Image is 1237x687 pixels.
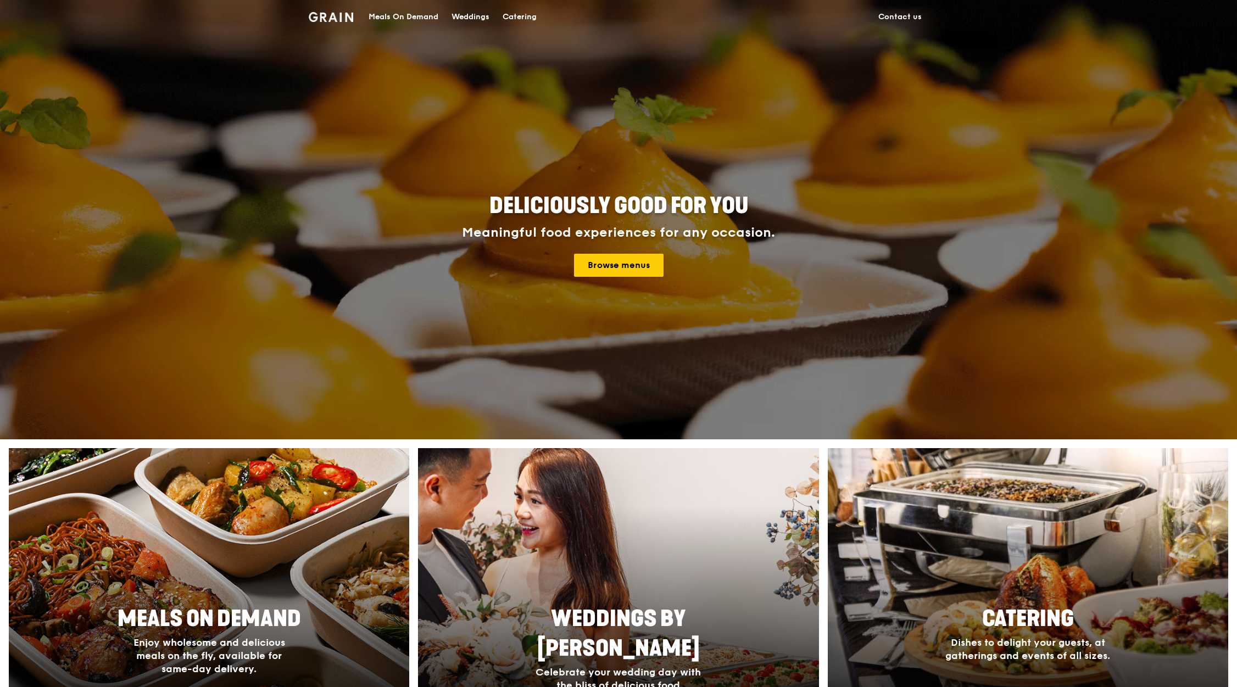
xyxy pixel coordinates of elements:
div: Catering [503,1,537,33]
a: Browse menus [574,254,664,277]
a: Contact us [872,1,928,33]
div: Weddings [452,1,489,33]
span: Dishes to delight your guests, at gatherings and events of all sizes. [945,636,1110,662]
span: Weddings by [PERSON_NAME] [537,606,700,662]
div: Meals On Demand [369,1,438,33]
div: Meaningful food experiences for any occasion. [421,225,816,241]
span: Catering [982,606,1074,632]
span: Deliciously good for you [489,193,748,219]
a: Catering [496,1,543,33]
span: Enjoy wholesome and delicious meals on the fly, available for same-day delivery. [133,636,285,675]
a: Weddings [445,1,496,33]
span: Meals On Demand [118,606,301,632]
img: Grain [309,12,353,22]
